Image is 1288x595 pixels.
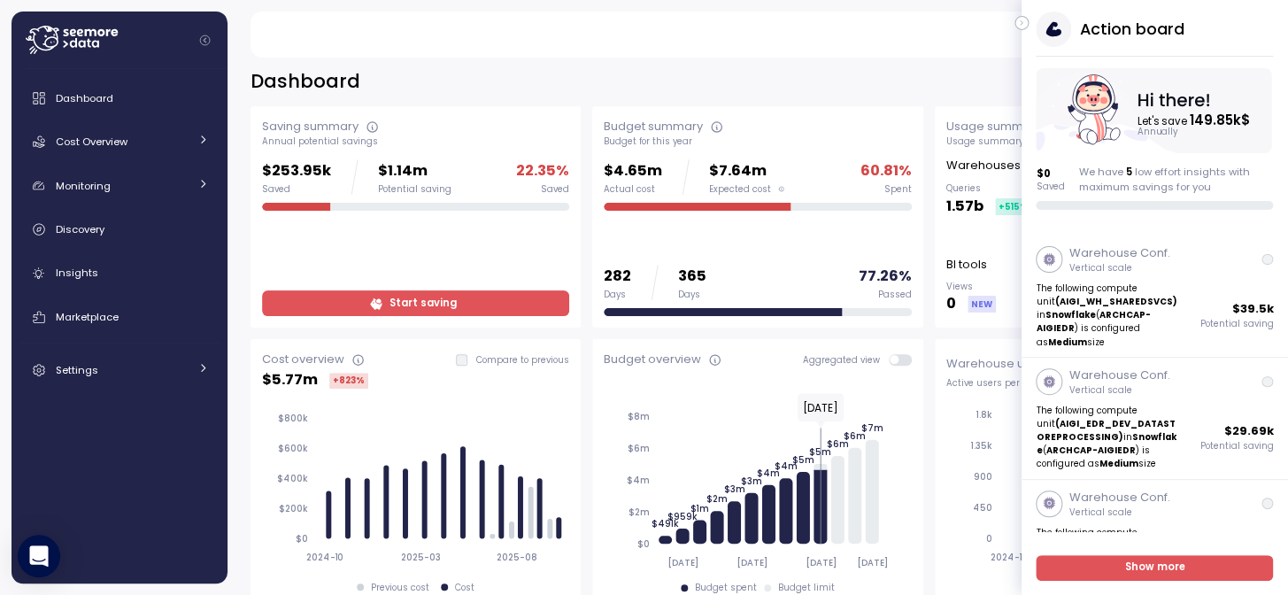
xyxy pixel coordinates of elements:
[976,409,992,421] tspan: 1.8k
[516,159,569,183] p: 22.35 %
[859,265,912,289] p: 77.26 %
[19,256,220,291] a: Insights
[1224,422,1274,440] p: $ 29.69k
[1055,296,1177,307] strong: (AIGI_WH_SHAREDSVCS)
[56,179,111,193] span: Monitoring
[19,168,220,204] a: Monitoring
[803,354,889,366] span: Aggregated view
[251,69,360,95] h2: Dashboard
[277,473,308,484] tspan: $400k
[604,183,662,196] div: Actual cost
[1099,458,1138,469] strong: Medium
[757,467,780,478] tspan: $4m
[968,296,996,313] div: NEW
[455,582,474,594] div: Cost
[56,363,98,377] span: Settings
[56,135,127,149] span: Cost Overview
[262,159,331,183] p: $253.95k
[262,290,569,316] a: Start saving
[1069,506,1170,519] p: Vertical scale
[279,503,308,514] tspan: $200k
[56,222,104,236] span: Discovery
[194,34,216,47] button: Collapse navigation
[1069,244,1170,262] p: Warehouse Conf.
[946,377,1253,390] div: Active users per warehouse
[652,518,679,529] tspan: $491k
[1022,236,1288,358] a: Warehouse Conf.Vertical scaleThe following compute unit(AIGI_WH_SHAREDSVCS)inSnowflake(ARCHCAP-AI...
[778,582,835,594] div: Budget limit
[262,135,569,148] div: Annual potential savings
[1045,309,1096,321] strong: Snowflake
[1126,165,1132,179] span: 5
[1048,336,1087,348] strong: Medium
[378,183,451,196] div: Potential saving
[1200,318,1274,330] p: Potential saving
[1079,165,1274,194] div: We have low effort insights with maximum savings for you
[19,352,220,388] a: Settings
[970,440,992,452] tspan: 1.35k
[678,289,706,301] div: Days
[803,400,838,415] text: [DATE]
[723,483,744,495] tspan: $3m
[1200,440,1274,452] p: Potential saving
[946,182,1032,195] p: Queries
[1080,18,1184,40] h3: Action board
[667,511,698,522] tspan: $959k
[946,195,983,219] p: 1.57b
[262,183,331,196] div: Saved
[741,475,762,486] tspan: $3m
[884,183,912,196] div: Spent
[305,552,343,563] tspan: 2024-10
[1037,526,1179,593] p: The following compute unit in ( ) is configured as size
[401,552,441,563] tspan: 2025-03
[378,159,451,183] p: $1.14m
[844,429,866,441] tspan: $6m
[604,135,911,148] div: Budget for this year
[946,157,1021,174] p: Warehouses
[695,582,757,594] div: Budget spent
[19,212,220,247] a: Discovery
[278,443,308,454] tspan: $600k
[56,91,113,105] span: Dashboard
[709,183,771,196] span: Expected cost
[986,533,992,545] tspan: 0
[1232,300,1274,318] p: $ 39.5k
[1037,404,1179,471] p: The following compute unit in ( ) is configured as size
[995,198,1032,215] div: +515 %
[18,535,60,577] div: Open Intercom Messenger
[604,159,662,183] p: $4.65m
[604,118,703,135] div: Budget summary
[1037,309,1151,334] strong: ARCHCAP-AIGIEDR
[1037,282,1179,349] p: The following compute unit in ( ) is configured as size
[706,493,728,505] tspan: $2m
[827,438,849,450] tspan: $6m
[1037,555,1274,581] a: Show more
[775,460,798,472] tspan: $4m
[667,557,698,568] tspan: [DATE]
[1069,384,1170,397] p: Vertical scale
[604,265,631,289] p: 282
[1192,111,1252,129] tspan: 149.85k $
[262,118,359,135] div: Saving summary
[1022,358,1288,480] a: Warehouse Conf.Vertical scaleThe following compute unit(AIGI_EDR_DEV_DATASTOREPROCESSING)inSnowfl...
[497,552,537,563] tspan: 2025-08
[946,256,987,274] p: BI tools
[1037,431,1176,456] strong: Snowflake
[1069,262,1170,274] p: Vertical scale
[604,351,701,368] div: Budget overview
[690,502,709,514] tspan: $1m
[860,159,912,183] p: 60.81 %
[629,506,650,517] tspan: $2m
[1037,418,1176,443] strong: (AIGI_EDR_DEV_DATASTOREPROCESSING)
[278,413,308,424] tspan: $800k
[637,537,650,549] tspan: $0
[627,474,650,485] tspan: $4m
[806,557,837,568] tspan: [DATE]
[792,454,814,466] tspan: $5m
[857,557,888,568] tspan: [DATE]
[861,421,883,433] tspan: $7m
[262,351,344,368] div: Cost overview
[19,81,220,116] a: Dashboard
[1125,556,1185,580] span: Show more
[389,291,457,315] span: Start saving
